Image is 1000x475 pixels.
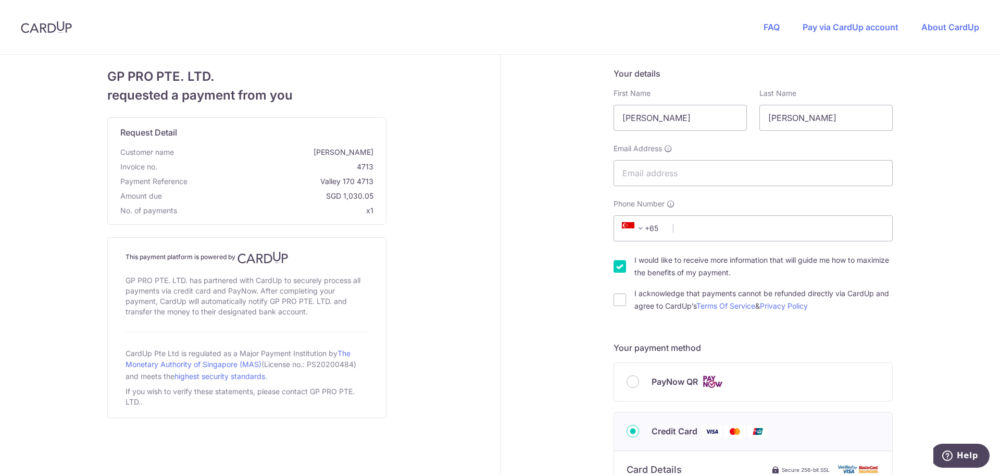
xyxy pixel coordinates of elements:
a: Terms Of Service [696,301,755,310]
span: SGD 1,030.05 [166,191,373,201]
input: Email address [614,160,893,186]
label: First Name [614,88,651,99]
span: Customer name [120,147,174,157]
span: translation missing: en.request_detail [120,127,177,138]
div: PayNow QR Cards logo [627,375,880,388]
span: PayNow QR [652,375,698,388]
span: x1 [366,206,373,215]
img: CardUp [21,21,72,33]
label: I would like to receive more information that will guide me how to maximize the benefits of my pa... [634,254,893,279]
span: +65 [622,222,647,235]
h5: Your details [614,67,893,80]
h4: This payment platform is powered by [126,251,368,264]
img: card secure [838,465,880,474]
span: Credit Card [652,425,697,437]
a: highest security standards [174,372,265,381]
a: Privacy Policy [760,301,808,310]
label: I acknowledge that payments cannot be refunded directly via CardUp and agree to CardUp’s & [634,287,893,312]
a: About CardUp [921,22,979,32]
input: First name [614,105,747,131]
img: Mastercard [724,425,745,438]
label: Last Name [759,88,796,99]
span: 4713 [161,162,373,172]
iframe: Opens a widget where you can find more information [933,444,990,470]
div: CardUp Pte Ltd is regulated as a Major Payment Institution by (License no.: PS20200484) and meets... [126,345,368,384]
img: Cards logo [702,375,723,388]
div: If you wish to verify these statements, please contact GP PRO PTE. LTD.. [126,384,368,409]
span: Secure 256-bit SSL [782,466,830,474]
span: Invoice no. [120,162,157,172]
a: Pay via CardUp account [803,22,898,32]
span: Phone Number [614,199,665,209]
span: [PERSON_NAME] [178,147,373,157]
input: Last name [759,105,893,131]
span: Amount due [120,191,162,201]
div: GP PRO PTE. LTD. has partnered with CardUp to securely process all payments via credit card and P... [126,273,368,319]
span: Valley 170 4713 [192,176,373,187]
img: Union Pay [747,425,768,438]
img: CardUp [238,251,289,264]
img: Visa [702,425,722,438]
span: Email Address [614,143,662,154]
span: No. of payments [120,205,177,216]
div: Credit Card Visa Mastercard Union Pay [627,425,880,438]
span: requested a payment from you [107,86,386,105]
span: translation missing: en.payment_reference [120,177,187,186]
span: GP PRO PTE. LTD. [107,67,386,86]
h5: Your payment method [614,342,893,354]
span: +65 [619,222,666,235]
a: FAQ [764,22,780,32]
